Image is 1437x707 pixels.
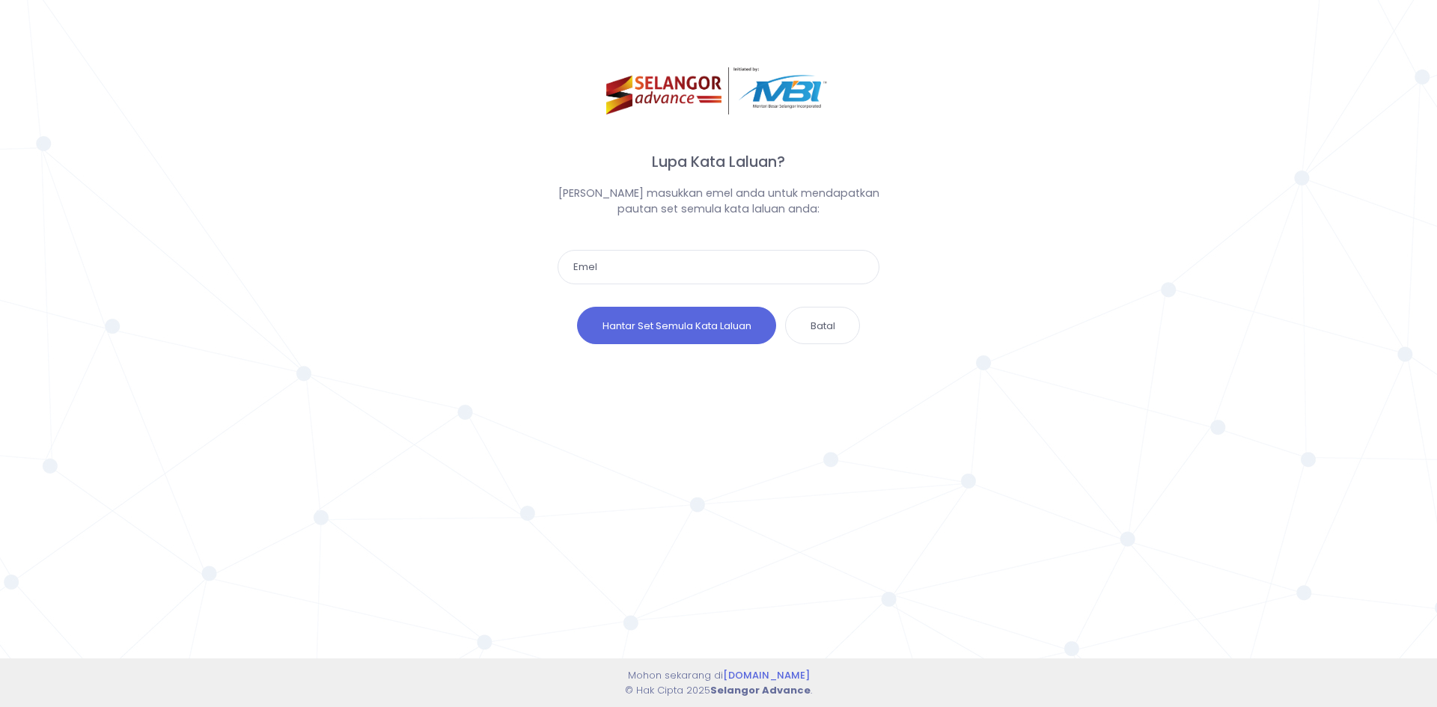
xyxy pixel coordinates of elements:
[558,153,879,171] h3: Lupa Kata Laluan?
[558,250,879,284] input: Emel
[710,683,811,697] strong: Selangor Advance
[558,186,879,218] div: [PERSON_NAME] masukkan emel anda untuk mendapatkan pautan set semula kata laluan anda:
[577,307,776,344] button: Hantar Set Semula Kata Laluan
[723,668,810,682] a: [DOMAIN_NAME]
[785,307,860,344] button: Batal
[606,67,832,114] img: selangor-advance.png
